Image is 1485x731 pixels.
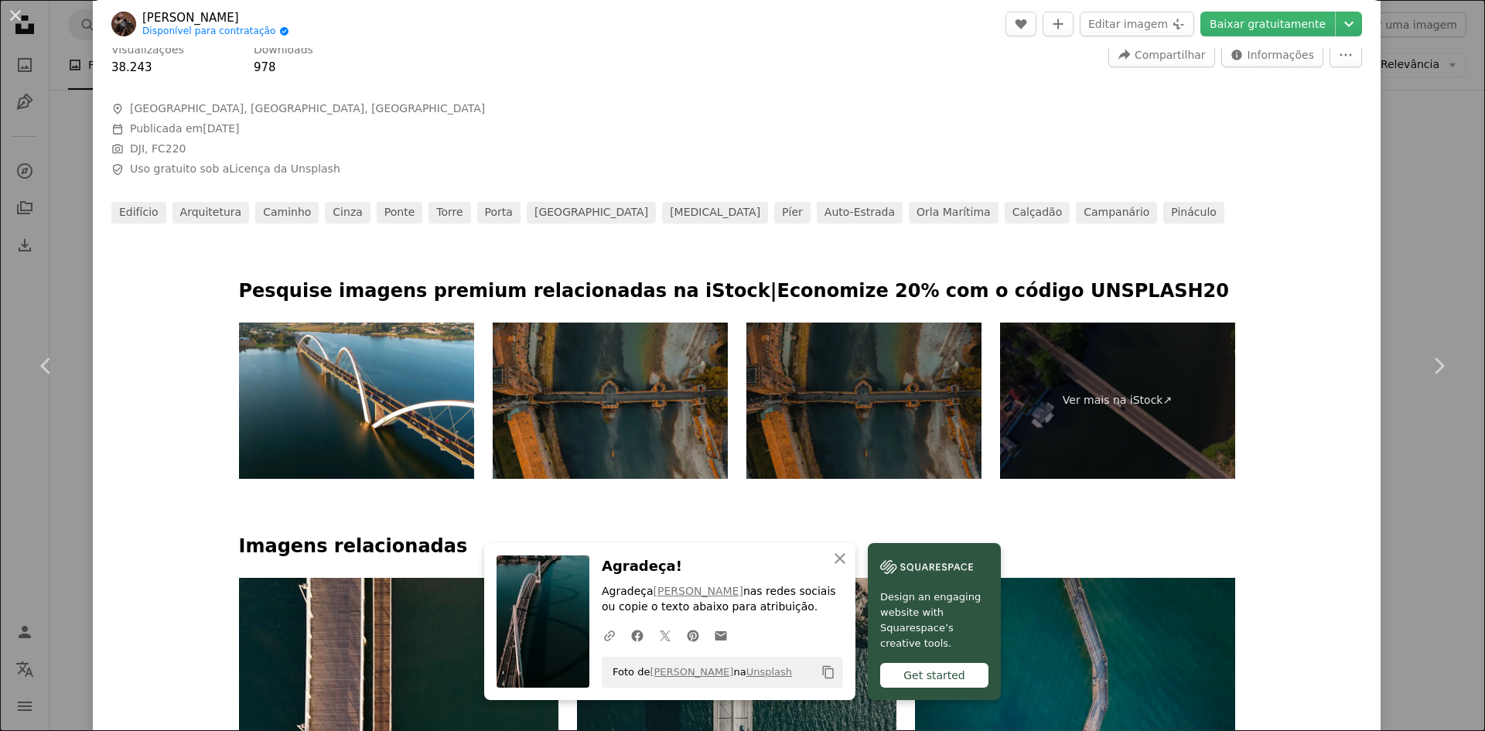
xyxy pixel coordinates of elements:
[111,12,136,36] img: Ir para o perfil de Danilo Borges
[1336,12,1362,36] button: Escolha o tamanho do download
[229,162,340,175] a: Licença da Unsplash
[1392,292,1485,440] a: Próximo
[477,202,521,224] a: porta
[1000,323,1235,480] a: Ver mais na iStock↗
[1330,43,1362,67] button: Mais ações
[817,202,903,224] a: Auto-estrada
[602,555,843,578] h3: Agradeça!
[428,202,470,224] a: torre
[662,202,768,224] a: [MEDICAL_DATA]
[605,660,792,685] span: Foto de na
[239,323,474,480] img: Imagem aérea da ponte em Brasília.
[774,202,811,224] a: píer
[1080,12,1194,36] button: Editar imagem
[254,60,276,74] span: 978
[172,202,250,224] a: arquitetura
[1005,202,1070,224] a: Calçadão
[707,620,735,651] a: Compartilhar por e-mail
[377,202,422,224] a: ponte
[909,202,999,224] a: orla marítima
[493,323,728,480] img: Monumento da Unesco Ponte Scaliger na Itália vista superior. Vista aérea da cidade histórica. Ver...
[1076,202,1157,224] a: campanário
[679,620,707,651] a: Compartilhar no Pinterest
[1200,12,1335,36] a: Baixar gratuitamente
[325,202,370,224] a: cinza
[1221,43,1323,67] button: Estatísticas desta imagem
[602,584,843,615] p: Agradeça nas redes sociais ou copie o texto abaixo para atribuição.
[651,620,679,651] a: Compartilhar no Twitter
[142,26,289,38] a: Disponível para contratação
[254,43,313,58] h3: Downloads
[654,585,743,597] a: [PERSON_NAME]
[815,659,841,685] button: Copiar para a área de transferência
[255,202,319,224] a: caminho
[868,543,1001,700] a: Design an engaging website with Squarespace’s creative tools.Get started
[650,666,733,678] a: [PERSON_NAME]
[130,142,186,157] button: DJI, FC220
[111,202,166,224] a: edifício
[1043,12,1074,36] button: Adicionar à coleção
[1108,43,1215,67] button: Compartilhar esta imagem
[746,666,792,678] a: Unsplash
[203,122,239,135] time: 6 de março de 2021 às 13:40:45 BRT
[880,555,973,579] img: file-1606177908946-d1eed1cbe4f5image
[1005,12,1036,36] button: Curtir
[239,279,1235,304] p: Pesquise imagens premium relacionadas na iStock | Economize 20% com o código UNSPLASH20
[142,10,289,26] a: [PERSON_NAME]
[880,589,988,651] span: Design an engaging website with Squarespace’s creative tools.
[130,162,340,177] span: Uso gratuito sob a
[527,202,656,224] a: [GEOGRAPHIC_DATA]
[623,620,651,651] a: Compartilhar no Facebook
[111,43,184,58] h3: Visualizações
[239,535,1235,559] h4: Imagens relacionadas
[1163,202,1224,224] a: pináculo
[746,323,981,480] img: Bela vista de cima da famosa ponte Scaliger em Verona. Região de Veneto, Itália
[111,60,152,74] span: 38.243
[1135,43,1206,67] span: Compartilhar
[1248,43,1314,67] span: Informações
[130,122,240,135] span: Publicada em
[880,663,988,688] div: Get started
[130,101,485,117] span: [GEOGRAPHIC_DATA], [GEOGRAPHIC_DATA], [GEOGRAPHIC_DATA]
